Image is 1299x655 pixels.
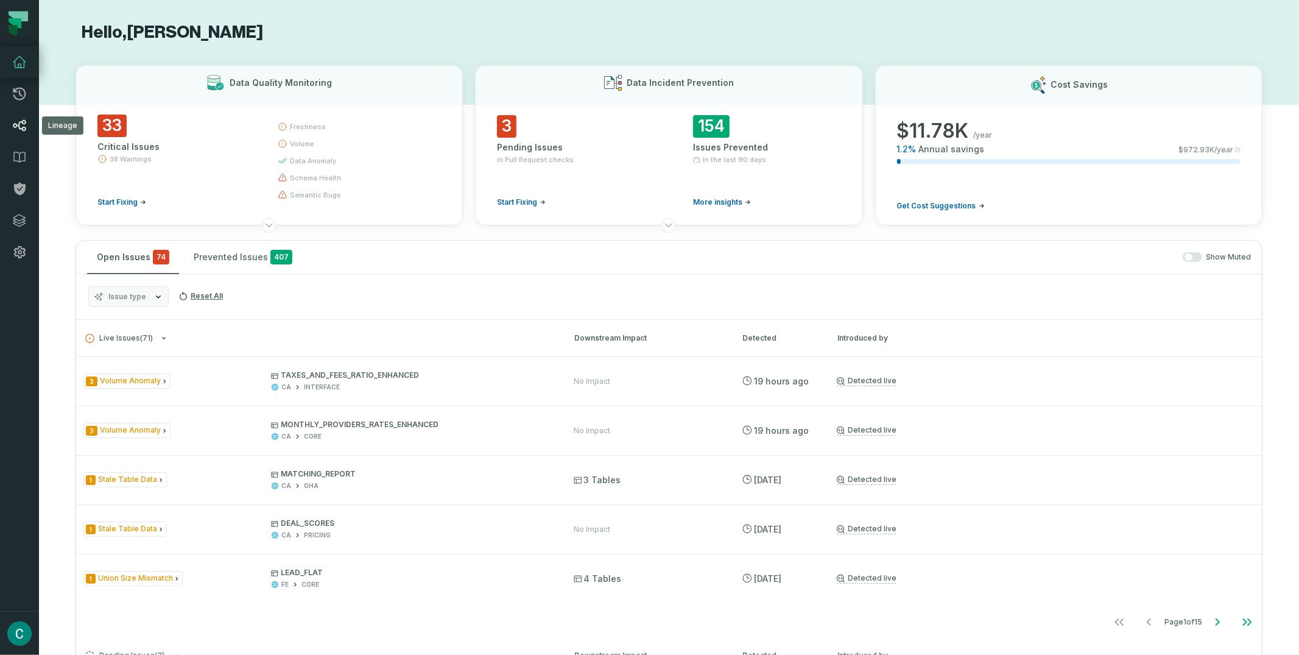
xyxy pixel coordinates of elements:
span: data anomaly [290,156,336,166]
div: Critical Issues [97,141,256,153]
span: Issue Type [83,423,171,438]
span: $ 11.78K [897,119,969,143]
span: 38 Warnings [110,154,152,164]
span: critical issues and errors combined [153,250,169,264]
button: Prevented Issues [184,241,302,274]
span: Severity [86,475,96,485]
div: Downstream Impact [574,333,720,344]
span: Severity [86,525,96,534]
div: CA [281,383,291,392]
h3: Data Incident Prevention [627,77,734,89]
span: 3 Tables [574,474,621,486]
span: Severity [86,574,96,584]
div: GHA [304,481,319,490]
ul: Page 1 of 15 [1105,610,1262,634]
h1: Hello, [PERSON_NAME] [76,22,1262,43]
h3: Data Quality Monitoring [230,77,332,89]
span: freshness [290,122,326,132]
a: Detected live [837,475,896,485]
p: MATCHING_REPORT [271,469,552,479]
span: 154 [693,115,730,138]
a: Detected live [837,376,896,386]
button: Issue type [88,286,169,307]
button: Data Quality Monitoring33Critical Issues38 WarningsStart Fixingfreshnessvolumedata anomalyschema ... [76,65,463,225]
p: TAXES_AND_FEES_RATIO_ENHANCED [271,370,552,380]
span: Issue Type [83,571,183,586]
button: Reset All [174,286,228,306]
div: CORE [304,432,322,441]
div: CA [281,531,291,540]
span: 407 [270,250,292,264]
span: Start Fixing [97,197,138,207]
div: Live Issues(71) [76,356,1262,637]
button: Go to next page [1203,610,1232,634]
button: Go to first page [1105,610,1134,634]
div: No Impact [574,525,610,534]
span: Issue Type [83,374,171,389]
span: Issue Type [83,472,167,487]
span: More insights [693,197,742,207]
button: Open Issues [87,241,179,274]
span: 3 [497,115,516,138]
span: In the last 90 days [703,155,766,165]
relative-time: Aug 10, 2025, 8:26 PM GMT+2 [754,376,809,386]
span: Severity [86,377,97,386]
p: MONTHLY_PROVIDERS_RATES_ENHANCED [271,420,552,430]
div: CA [281,481,291,490]
div: Issues Prevented [693,141,840,154]
div: Pending Issues [497,141,644,154]
nav: pagination [76,610,1262,634]
span: Live Issues ( 71 ) [85,334,153,343]
div: Show Muted [307,252,1251,263]
span: Get Cost Suggestions [897,201,976,211]
span: 4 Tables [574,573,621,585]
a: Start Fixing [97,197,146,207]
span: $ 972.93K /year [1178,145,1233,155]
span: in Pull Request checks [497,155,574,165]
span: /year [974,130,993,140]
div: Introduced by [837,333,1253,344]
span: Annual savings [919,143,985,155]
relative-time: Aug 8, 2025, 2:29 PM GMT+2 [754,475,781,485]
p: DEAL_SCORES [271,519,552,528]
div: Lineage [42,116,83,135]
relative-time: Aug 6, 2025, 5:02 PM GMT+2 [754,573,781,584]
a: Start Fixing [497,197,546,207]
a: Detected live [837,425,896,436]
span: 33 [97,115,127,137]
a: More insights [693,197,751,207]
span: Issue type [108,292,146,302]
img: avatar of Cristian Gomez [7,621,32,646]
a: Detected live [837,573,896,584]
span: Issue Type [83,522,167,537]
div: No Impact [574,377,610,386]
relative-time: Aug 6, 2025, 5:31 PM GMT+2 [754,524,781,534]
div: Detected [742,333,815,344]
span: Severity [86,426,97,436]
div: FE [281,580,289,589]
span: volume [290,139,314,149]
span: schema health [290,173,341,183]
div: CORE [301,580,319,589]
relative-time: Aug 10, 2025, 8:26 PM GMT+2 [754,425,809,436]
button: Go to last page [1233,610,1262,634]
span: 1.2 % [897,143,917,155]
span: semantic bugs [290,190,341,200]
div: CA [281,432,291,441]
div: No Impact [574,426,610,436]
button: Cost Savings$11.78K/year1.2%Annual savings$972.93K/yearGet Cost Suggestions [875,65,1262,225]
p: LEAD_FLAT [271,568,552,578]
a: Detected live [837,524,896,534]
h3: Cost Savings [1051,79,1108,91]
div: INTERFACE [304,383,340,392]
a: Get Cost Suggestions [897,201,985,211]
button: Go to previous page [1135,610,1164,634]
div: PRICING [304,531,331,540]
span: Start Fixing [497,197,537,207]
button: Live Issues(71) [85,334,552,343]
button: Data Incident Prevention3Pending Issuesin Pull Request checksStart Fixing154Issues PreventedIn th... [475,65,862,225]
